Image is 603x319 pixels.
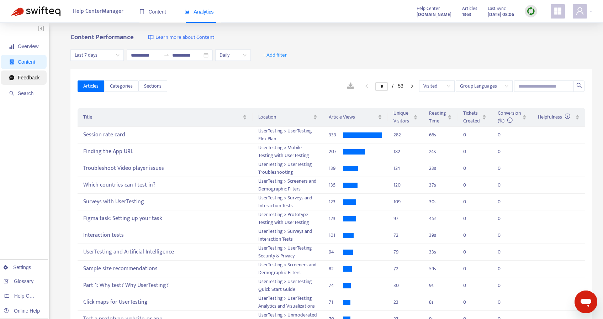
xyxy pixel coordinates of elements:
div: 0 [463,164,477,172]
div: 0 [498,181,512,189]
td: UserTesting > UserTesting Flex Plan [253,127,323,143]
span: Articles [462,5,477,12]
th: Location [253,108,323,127]
td: UserTesting > UserTesting Analytics and Visualizations [253,294,323,311]
span: user [576,7,584,15]
strong: [DOMAIN_NAME] [417,11,451,19]
div: 37 s [429,181,452,189]
span: area-chart [185,9,190,14]
div: UserTesting and Artificial Intelligence [83,246,247,258]
div: 71 [329,298,343,306]
span: Overview [18,43,38,49]
div: 0 [498,248,512,256]
li: Previous Page [361,82,372,90]
span: book [139,9,144,14]
span: Help Center [417,5,440,12]
div: 0 [463,298,477,306]
td: UserTesting > Screeners and Demographic Filters [253,261,323,277]
div: 123 [329,198,343,206]
div: 123 [329,215,343,223]
button: left [361,82,372,90]
button: Articles [78,80,104,92]
div: 0 [498,298,512,306]
img: Swifteq [11,6,60,16]
span: Feedback [18,75,39,80]
td: UserTesting > Mobile Testing with UserTesting [253,143,323,160]
span: search [576,83,582,88]
div: Troubleshoot Video player issues [83,163,247,174]
span: Search [18,90,33,96]
iframe: Button to launch messaging window [575,291,597,313]
div: Surveys with UserTesting [83,196,247,208]
span: to [164,52,169,58]
div: Part 1: Why test? Why UserTesting? [83,280,247,292]
span: appstore [554,7,562,15]
div: 0 [463,282,477,289]
th: Title [78,108,252,127]
div: 45 s [429,215,452,223]
div: 0 [498,148,512,156]
div: 23 [393,298,418,306]
span: Unique Visitors [393,109,412,125]
div: 0 [463,181,477,189]
div: 282 [393,131,418,139]
div: 0 [463,248,477,256]
span: Analytics [185,9,214,15]
div: 30 s [429,198,452,206]
div: 101 [329,231,343,239]
div: 0 [463,148,477,156]
li: Next Page [406,82,418,90]
div: 97 [393,215,418,223]
div: 124 [393,164,418,172]
li: 1/53 [375,82,403,90]
div: Sample size recommendations [83,263,247,275]
span: Daily [219,50,247,61]
div: 207 [329,148,343,156]
th: Reading Time [423,108,457,127]
div: 182 [393,148,418,156]
span: left [365,84,369,88]
span: Visited [423,81,450,91]
span: Title [83,113,241,121]
div: Finding the App URL [83,146,247,158]
div: Session rate card [83,129,247,141]
span: message [9,75,14,80]
div: 0 [463,215,477,223]
div: 135 [329,181,343,189]
td: UserTesting > Surveys and Interaction Tests [253,227,323,244]
button: right [406,82,418,90]
div: 30 [393,282,418,289]
div: 24 s [429,148,452,156]
td: UserTesting > Prototype Testing with UserTesting [253,210,323,227]
span: Reading Time [429,109,446,125]
span: container [9,59,14,64]
span: Help Centers [14,293,43,299]
td: UserTesting > UserTesting Quick Start Guide [253,277,323,294]
td: UserTesting > Screeners and Demographic Filters [253,177,323,194]
div: 8 s [429,298,452,306]
div: 109 [393,198,418,206]
span: / [392,83,393,89]
b: Content Performance [70,32,134,43]
div: 139 [329,164,343,172]
span: Help Center Manager [73,5,123,18]
span: Articles [83,82,99,90]
a: Settings [4,265,31,270]
span: Tickets Created [463,109,481,125]
span: Last Sync [488,5,506,12]
div: 120 [393,181,418,189]
button: Sections [138,80,167,92]
span: Sections [144,82,162,90]
span: right [410,84,414,88]
div: 0 [463,231,477,239]
button: + Add filter [257,49,292,61]
span: search [9,91,14,96]
div: 59 s [429,265,452,273]
a: [DOMAIN_NAME] [417,10,451,19]
div: 72 [393,231,418,239]
a: Learn more about Content [148,33,214,42]
span: Categories [110,82,133,90]
div: 0 [498,231,512,239]
th: Unique Visitors [388,108,423,127]
div: 0 [498,282,512,289]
